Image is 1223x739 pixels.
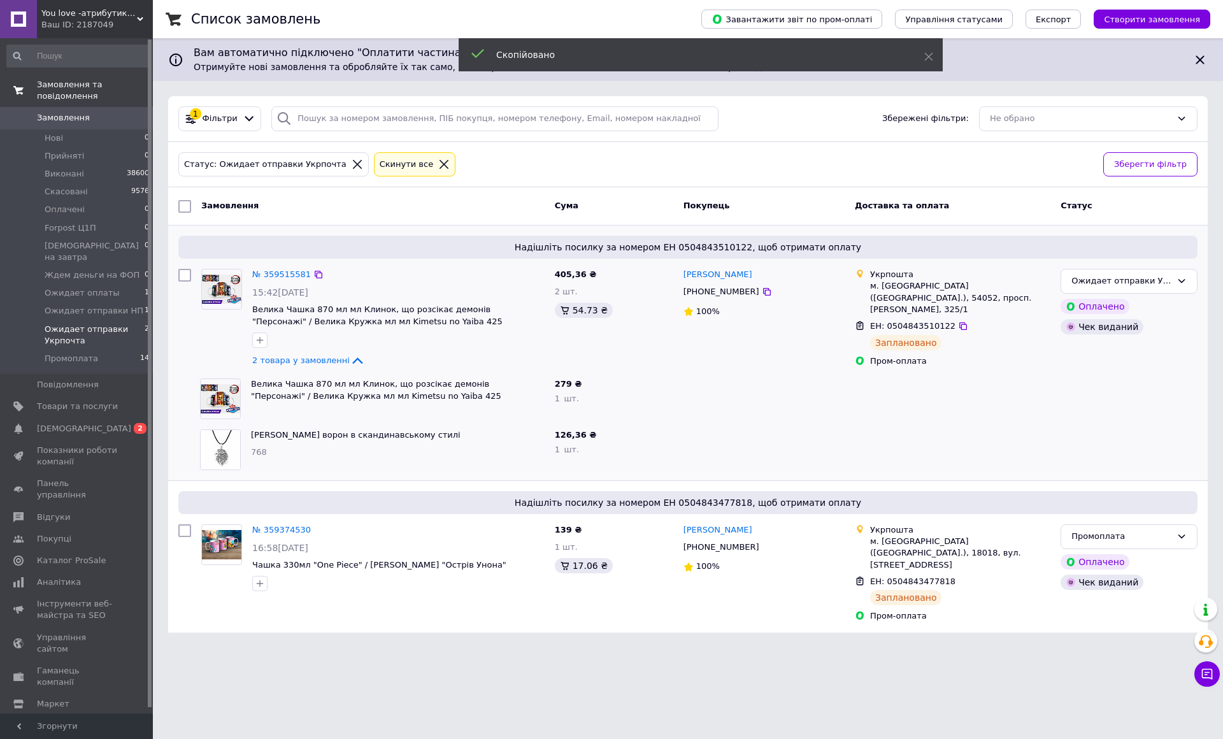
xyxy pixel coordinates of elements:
span: Замовлення [37,112,90,124]
div: м. [GEOGRAPHIC_DATA] ([GEOGRAPHIC_DATA].), 18018, вул. [STREET_ADDRESS] [870,536,1050,571]
input: Пошук [6,45,150,68]
span: ЕН: 0504843510122 [870,321,955,331]
div: Чек виданий [1061,575,1143,590]
span: 100% [696,561,720,571]
span: 279 ₴ [555,379,582,389]
button: Зберегти фільтр [1103,152,1198,177]
div: Ожидает отправки Укрпочта [1071,275,1171,288]
span: Отримуйте нові замовлення та обробляйте їх так само, як і з Пром-оплатою. Комісія для вас — 1.7%,... [194,62,810,72]
span: Аналітика [37,577,81,588]
div: 1 [190,108,201,120]
a: [PERSON_NAME] [683,524,752,536]
img: Фото товару [202,275,241,305]
span: Створити замовлення [1104,15,1200,24]
span: Виконані [45,168,84,180]
span: Cума [555,201,578,210]
span: 14 [140,353,149,364]
span: 2 товара у замовленні [252,355,350,365]
span: Управління сайтом [37,632,118,655]
span: [PHONE_NUMBER] [683,542,759,552]
span: Доставка та оплата [855,201,949,210]
span: 1 шт. [555,394,579,403]
span: Гаманець компанії [37,665,118,688]
div: Оплачено [1061,554,1129,570]
a: Фото товару [201,524,242,565]
span: Товари та послуги [37,401,118,412]
button: Чат з покупцем [1194,661,1220,687]
span: [DEMOGRAPHIC_DATA] на завтра [45,240,145,263]
span: Збережені фільтри: [882,113,969,125]
div: Промоплата [1071,530,1171,543]
span: Статус [1061,201,1092,210]
span: 2 шт. [555,287,578,296]
div: 54.73 ₴ [555,303,613,318]
span: 0 [145,269,149,281]
span: Ожидает отправки Укрпочта [45,324,145,347]
div: Заплановано [870,335,942,350]
span: Вам автоматично підключено "Оплатити частинами від Rozetka" на 2 платежі. [194,46,1182,61]
div: Статус: Ожидает отправки Укрпочта [182,158,349,171]
span: Зберегти фільтр [1114,158,1187,171]
span: 0 [145,150,149,162]
a: Велика Чашка 870 мл мл Клинок, що розсікає демонів "Персонажі" / Велика Кружка мл мл Kimetsu no Y... [252,305,503,326]
span: 2 [134,423,147,434]
span: 139 ₴ [555,525,582,535]
span: 0 [145,240,149,263]
span: Маркет [37,698,69,710]
a: № 359515581 [252,269,311,279]
span: Нові [45,133,63,144]
input: Пошук за номером замовлення, ПІБ покупця, номером телефону, Email, номером накладної [271,106,719,131]
div: Чек виданий [1061,319,1143,334]
span: 100% [696,306,720,316]
span: Експорт [1036,15,1071,24]
a: [PERSON_NAME] ворон в скандинавському стилі [251,430,461,440]
span: 38600 [127,168,149,180]
button: Експорт [1026,10,1082,29]
a: Велика Чашка 870 мл мл Клинок, що розсікає демонів "Персонажі" / Велика Кружка мл мл Kimetsu no Y... [251,379,501,401]
span: Оплачені [45,204,85,215]
span: Завантажити звіт по пром-оплаті [712,13,872,25]
span: 1 шт. [555,542,578,552]
span: Промоплата [45,353,98,364]
span: 1 [145,287,149,299]
img: Фото товару [201,384,240,414]
span: Панель управління [37,478,118,501]
span: Надішліть посилку за номером ЕН 0504843477818, щоб отримати оплату [183,496,1192,509]
a: 2 товара у замовленні [252,355,365,365]
span: Відгуки [37,512,70,523]
span: You love -атрибутика, сувеніри та прикраси [41,8,137,19]
div: м. [GEOGRAPHIC_DATA] ([GEOGRAPHIC_DATA].), 54052, просп. [PERSON_NAME], 325/1 [870,280,1050,315]
a: Створити замовлення [1081,14,1210,24]
a: Чашка 330мл "One Piece" / [PERSON_NAME] "Острів Унона" [252,560,506,570]
span: Інструменти веб-майстра та SEO [37,598,118,621]
span: Ожидает отправки НП [45,305,143,317]
span: 16:58[DATE] [252,543,308,553]
a: № 359374530 [252,525,311,535]
span: ЕН: 0504843477818 [870,577,955,586]
span: 15:42[DATE] [252,287,308,298]
div: Заплановано [870,590,942,605]
span: Каталог ProSale [37,555,106,566]
span: Повідомлення [37,379,99,391]
button: Управління статусами [895,10,1013,29]
span: Надішліть посилку за номером ЕН 0504843510122, щоб отримати оплату [183,241,1192,254]
span: Покупець [683,201,730,210]
div: Скопійовано [496,48,892,61]
h1: Список замовлень [191,11,320,27]
span: 0 [145,204,149,215]
span: Скасовані [45,186,88,197]
div: 17.06 ₴ [555,558,613,573]
img: Фото товару [201,430,240,470]
div: Не обрано [990,112,1171,126]
div: Пром-оплата [870,610,1050,622]
span: 0 [145,222,149,234]
span: 768 [251,447,267,457]
span: Управління статусами [905,15,1003,24]
div: Оплачено [1061,299,1129,314]
div: Ваш ID: 2187049 [41,19,153,31]
span: 126,36 ₴ [555,430,597,440]
span: 1 шт. [555,445,579,454]
span: Замовлення [201,201,259,210]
